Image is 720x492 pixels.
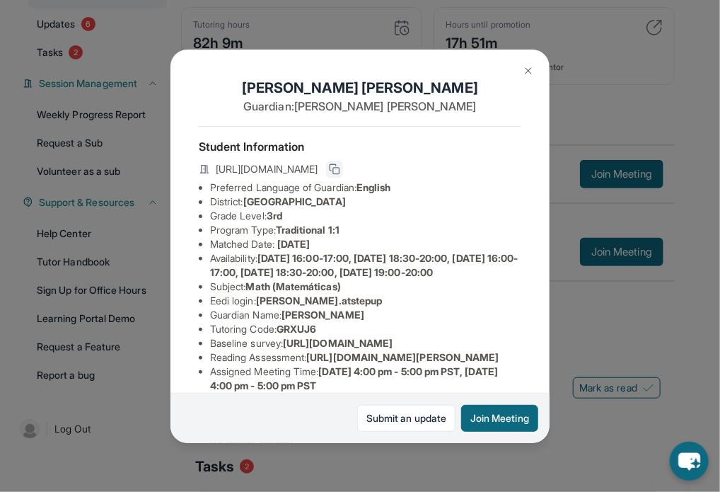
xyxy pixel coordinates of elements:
[246,280,341,292] span: Math (Matemáticas)
[210,252,518,278] span: [DATE] 16:00-17:00, [DATE] 18:30-20:00, [DATE] 16:00-17:00, [DATE] 18:30-20:00, [DATE] 19:00-20:00
[210,365,498,391] span: [DATE] 4:00 pm - 5:00 pm PST, [DATE] 4:00 pm - 5:00 pm PST
[283,337,393,349] span: [URL][DOMAIN_NAME]
[216,162,318,176] span: [URL][DOMAIN_NAME]
[210,365,521,393] li: Assigned Meeting Time :
[210,294,521,308] li: Eedi login :
[199,78,521,98] h1: [PERSON_NAME] [PERSON_NAME]
[461,405,538,432] button: Join Meeting
[281,309,364,321] span: [PERSON_NAME]
[277,323,316,335] span: GRXUJ6
[306,351,499,363] span: [URL][DOMAIN_NAME][PERSON_NAME]
[210,181,521,195] li: Preferred Language of Guardian:
[256,294,383,307] span: [PERSON_NAME].atstepup
[210,237,521,251] li: Matched Date:
[210,280,521,294] li: Subject :
[276,224,339,236] span: Traditional 1:1
[523,65,534,76] img: Close Icon
[356,181,391,193] span: English
[210,209,521,223] li: Grade Level:
[210,223,521,237] li: Program Type:
[357,405,455,432] a: Submit an update
[199,138,521,155] h4: Student Information
[670,442,709,481] button: chat-button
[210,350,521,365] li: Reading Assessment :
[210,322,521,336] li: Tutoring Code :
[243,195,346,207] span: [GEOGRAPHIC_DATA]
[267,210,282,222] span: 3rd
[210,336,521,350] li: Baseline survey :
[199,98,521,115] p: Guardian: [PERSON_NAME] [PERSON_NAME]
[210,195,521,209] li: District:
[210,251,521,280] li: Availability:
[326,161,343,178] button: Copy link
[277,238,310,250] span: [DATE]
[210,308,521,322] li: Guardian Name :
